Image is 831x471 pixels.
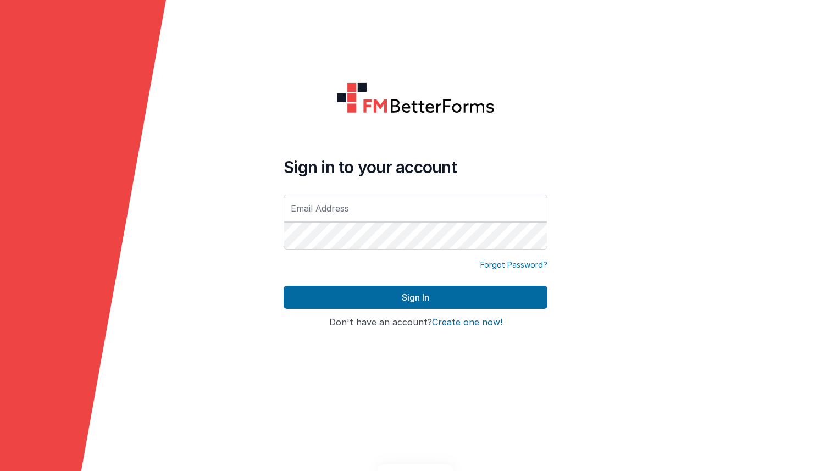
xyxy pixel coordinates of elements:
h4: Sign in to your account [284,157,547,177]
h4: Don't have an account? [284,318,547,328]
input: Email Address [284,195,547,222]
button: Sign In [284,286,547,309]
button: Create one now! [432,318,502,328]
a: Forgot Password? [480,259,547,270]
